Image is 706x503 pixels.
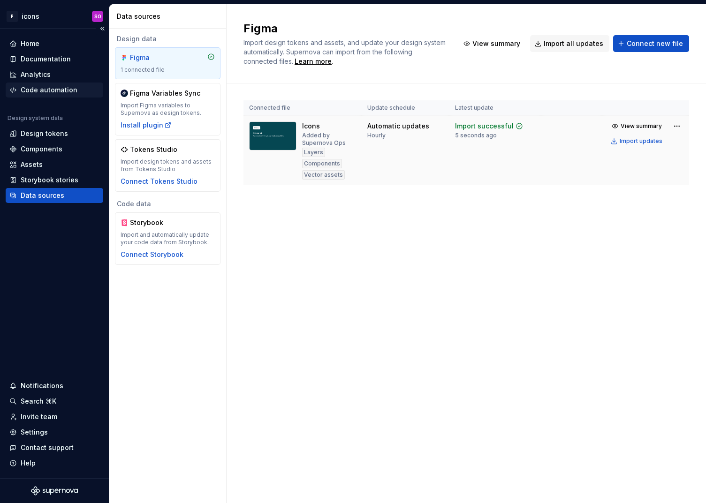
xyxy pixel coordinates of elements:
[6,425,103,440] a: Settings
[121,177,197,186] button: Connect Tokens Studio
[6,126,103,141] a: Design tokens
[115,47,220,79] a: Figma1 connected file
[31,486,78,495] svg: Supernova Logo
[620,137,662,145] div: Import updates
[302,121,320,131] div: Icons
[21,428,48,437] div: Settings
[6,142,103,157] a: Components
[117,12,222,21] div: Data sources
[613,35,689,52] button: Connect new file
[21,54,71,64] div: Documentation
[115,212,220,265] a: StorybookImport and automatically update your code data from Storybook.Connect Storybook
[130,89,200,98] div: Figma Variables Sync
[21,70,51,79] div: Analytics
[293,58,333,65] span: .
[6,409,103,424] a: Invite team
[121,102,215,117] div: Import Figma variables to Supernova as design tokens.
[21,144,62,154] div: Components
[21,397,56,406] div: Search ⌘K
[243,38,448,65] span: Import design tokens and assets, and update your design system automatically. Supernova can impor...
[455,121,514,131] div: Import successful
[130,145,177,154] div: Tokens Studio
[6,52,103,67] a: Documentation
[115,139,220,192] a: Tokens StudioImport design tokens and assets from Tokens StudioConnect Tokens Studio
[94,13,101,20] div: SO
[130,53,175,62] div: Figma
[472,39,520,48] span: View summary
[6,36,103,51] a: Home
[121,250,183,259] button: Connect Storybook
[21,381,63,390] div: Notifications
[302,159,342,168] div: Components
[6,173,103,188] a: Storybook stories
[21,175,78,185] div: Storybook stories
[608,120,667,133] button: View summary
[243,21,448,36] h2: Figma
[121,66,215,74] div: 1 connected file
[2,6,107,26] button: PiconsSO
[121,231,215,246] div: Import and automatically update your code data from Storybook.
[7,11,18,22] div: P
[21,412,57,421] div: Invite team
[21,129,68,138] div: Design tokens
[21,191,64,200] div: Data sources
[621,122,662,130] span: View summary
[544,39,603,48] span: Import all updates
[295,57,332,66] a: Learn more
[115,34,220,44] div: Design data
[6,67,103,82] a: Analytics
[21,458,36,468] div: Help
[367,132,386,139] div: Hourly
[6,456,103,471] button: Help
[8,114,63,122] div: Design system data
[302,132,356,147] div: Added by Supernova Ops
[21,39,39,48] div: Home
[21,443,74,452] div: Contact support
[21,160,43,169] div: Assets
[6,188,103,203] a: Data sources
[627,39,683,48] span: Connect new file
[6,440,103,455] button: Contact support
[130,218,175,227] div: Storybook
[302,170,345,180] div: Vector assets
[459,35,526,52] button: View summary
[6,378,103,393] button: Notifications
[121,158,215,173] div: Import design tokens and assets from Tokens Studio
[115,83,220,135] a: Figma Variables SyncImport Figma variables to Supernova as design tokens.Install plugin
[455,132,497,139] div: 5 seconds ago
[362,100,449,116] th: Update schedule
[96,22,109,35] button: Collapse sidebar
[21,85,77,95] div: Code automation
[121,120,172,130] button: Install plugin
[243,100,362,116] th: Connected file
[608,135,667,148] button: Import updates
[6,394,103,409] button: Search ⌘K
[6,83,103,98] a: Code automation
[367,121,429,131] div: Automatic updates
[302,148,325,157] div: Layers
[115,199,220,209] div: Code data
[449,100,541,116] th: Latest update
[530,35,609,52] button: Import all updates
[6,157,103,172] a: Assets
[22,12,39,21] div: icons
